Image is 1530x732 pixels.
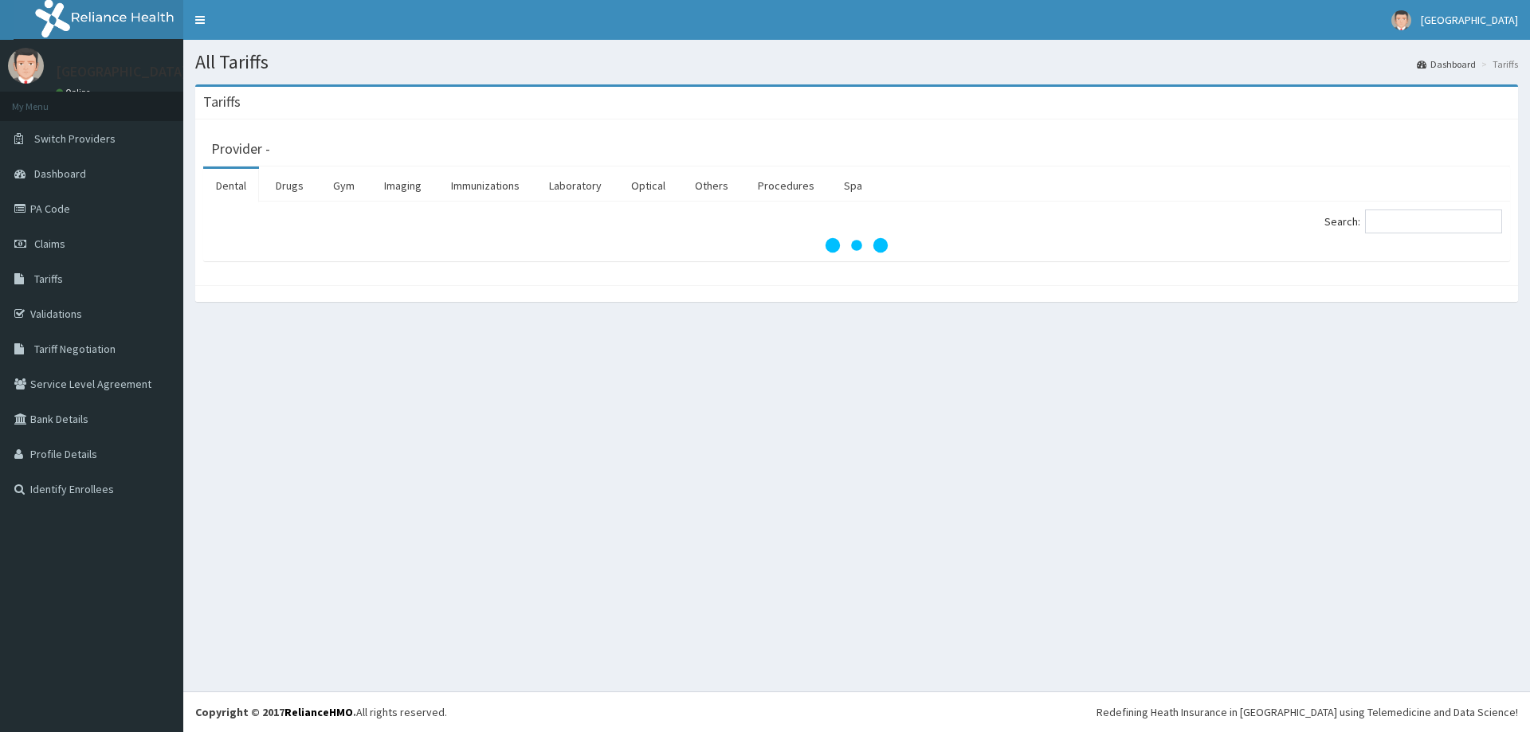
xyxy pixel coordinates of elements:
[745,169,827,202] a: Procedures
[320,169,367,202] a: Gym
[263,169,316,202] a: Drugs
[195,705,356,719] strong: Copyright © 2017 .
[56,65,187,79] p: [GEOGRAPHIC_DATA]
[1391,10,1411,30] img: User Image
[1421,13,1518,27] span: [GEOGRAPHIC_DATA]
[536,169,614,202] a: Laboratory
[34,237,65,251] span: Claims
[1365,209,1502,233] input: Search:
[1096,704,1518,720] div: Redefining Heath Insurance in [GEOGRAPHIC_DATA] using Telemedicine and Data Science!
[34,272,63,286] span: Tariffs
[183,691,1530,732] footer: All rights reserved.
[1324,209,1502,233] label: Search:
[203,95,241,109] h3: Tariffs
[203,169,259,202] a: Dental
[8,48,44,84] img: User Image
[1477,57,1518,71] li: Tariffs
[211,142,270,156] h3: Provider -
[825,213,889,277] svg: audio-loading
[438,169,532,202] a: Immunizations
[34,342,116,356] span: Tariff Negotiation
[195,52,1518,72] h1: All Tariffs
[831,169,875,202] a: Spa
[34,166,86,181] span: Dashboard
[371,169,434,202] a: Imaging
[284,705,353,719] a: RelianceHMO
[682,169,741,202] a: Others
[56,87,94,98] a: Online
[34,131,116,146] span: Switch Providers
[618,169,678,202] a: Optical
[1417,57,1476,71] a: Dashboard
